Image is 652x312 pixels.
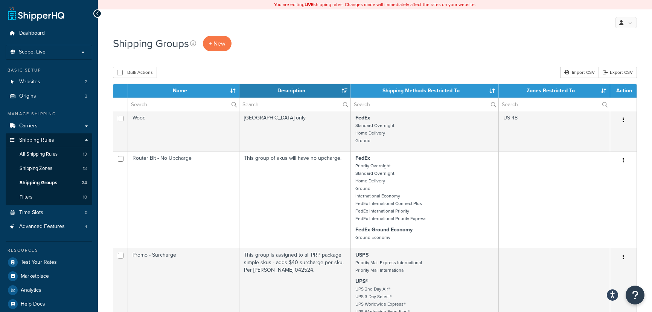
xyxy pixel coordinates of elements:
[610,84,637,98] th: Action
[20,194,32,200] span: Filters
[209,39,225,48] span: + New
[6,220,92,234] li: Advanced Features
[6,133,92,147] a: Shipping Rules
[6,147,92,161] li: All Shipping Rules
[113,36,189,51] h1: Shipping Groups
[85,93,87,99] span: 2
[19,79,40,85] span: Websites
[6,176,92,190] a: Shipping Groups 24
[355,226,413,234] strong: FedEx Ground Economy
[355,251,369,259] strong: USPS
[6,75,92,89] a: Websites 2
[6,190,92,204] a: Filters 10
[6,67,92,73] div: Basic Setup
[128,111,239,151] td: Wood
[83,194,87,200] span: 10
[499,84,610,98] th: Zones Restricted To: activate to sort column ascending
[6,283,92,297] a: Analytics
[239,111,351,151] td: [GEOGRAPHIC_DATA] only
[19,123,38,129] span: Carriers
[355,114,370,122] strong: FedEx
[20,180,57,186] span: Shipping Groups
[355,162,427,222] small: Priority Overnight Standard Overnight Home Delivery Ground International Economy FedEx Internatio...
[6,89,92,103] li: Origins
[6,247,92,254] div: Resources
[355,234,390,241] small: Ground Economy
[6,75,92,89] li: Websites
[20,165,52,172] span: Shipping Zones
[6,147,92,161] a: All Shipping Rules 13
[355,277,368,285] strong: UPS®
[6,206,92,220] li: Time Slots
[239,84,351,98] th: Description: activate to sort column ascending
[19,137,54,144] span: Shipping Rules
[6,176,92,190] li: Shipping Groups
[305,1,314,8] b: LIVE
[21,287,41,294] span: Analytics
[83,151,87,158] span: 13
[19,49,46,55] span: Scope: Live
[113,67,157,78] button: Bulk Actions
[21,259,57,266] span: Test Your Rates
[6,206,92,220] a: Time Slots 0
[560,67,599,78] div: Import CSV
[499,98,610,111] input: Search
[6,133,92,205] li: Shipping Rules
[20,151,58,158] span: All Shipping Rules
[6,162,92,176] a: Shipping Zones 13
[599,67,637,78] a: Export CSV
[128,84,239,98] th: Name: activate to sort column ascending
[6,111,92,117] div: Manage Shipping
[19,30,45,37] span: Dashboard
[82,180,87,186] span: 24
[6,255,92,269] a: Test Your Rates
[6,119,92,133] a: Carriers
[203,36,232,51] a: + New
[6,89,92,103] a: Origins 2
[6,220,92,234] a: Advanced Features 4
[6,190,92,204] li: Filters
[19,210,43,216] span: Time Slots
[85,210,87,216] span: 0
[239,98,350,111] input: Search
[351,98,498,111] input: Search
[626,286,644,304] button: Open Resource Center
[355,154,370,162] strong: FedEx
[19,93,36,99] span: Origins
[8,6,64,21] a: ShipperHQ Home
[128,151,239,248] td: Router Bit - No Upcharge
[355,259,422,274] small: Priority Mail Express International Priority Mail International
[6,297,92,311] a: Help Docs
[499,111,610,151] td: US 48
[6,162,92,176] li: Shipping Zones
[351,84,499,98] th: Shipping Methods Restricted To: activate to sort column ascending
[6,26,92,40] a: Dashboard
[21,301,45,307] span: Help Docs
[19,223,65,230] span: Advanced Features
[355,122,394,144] small: Standard Overnight Home Delivery Ground
[239,151,351,248] td: This group of skus will have no upcharge.
[85,223,87,230] span: 4
[83,165,87,172] span: 13
[128,98,239,111] input: Search
[85,79,87,85] span: 2
[6,269,92,283] a: Marketplace
[21,273,49,280] span: Marketplace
